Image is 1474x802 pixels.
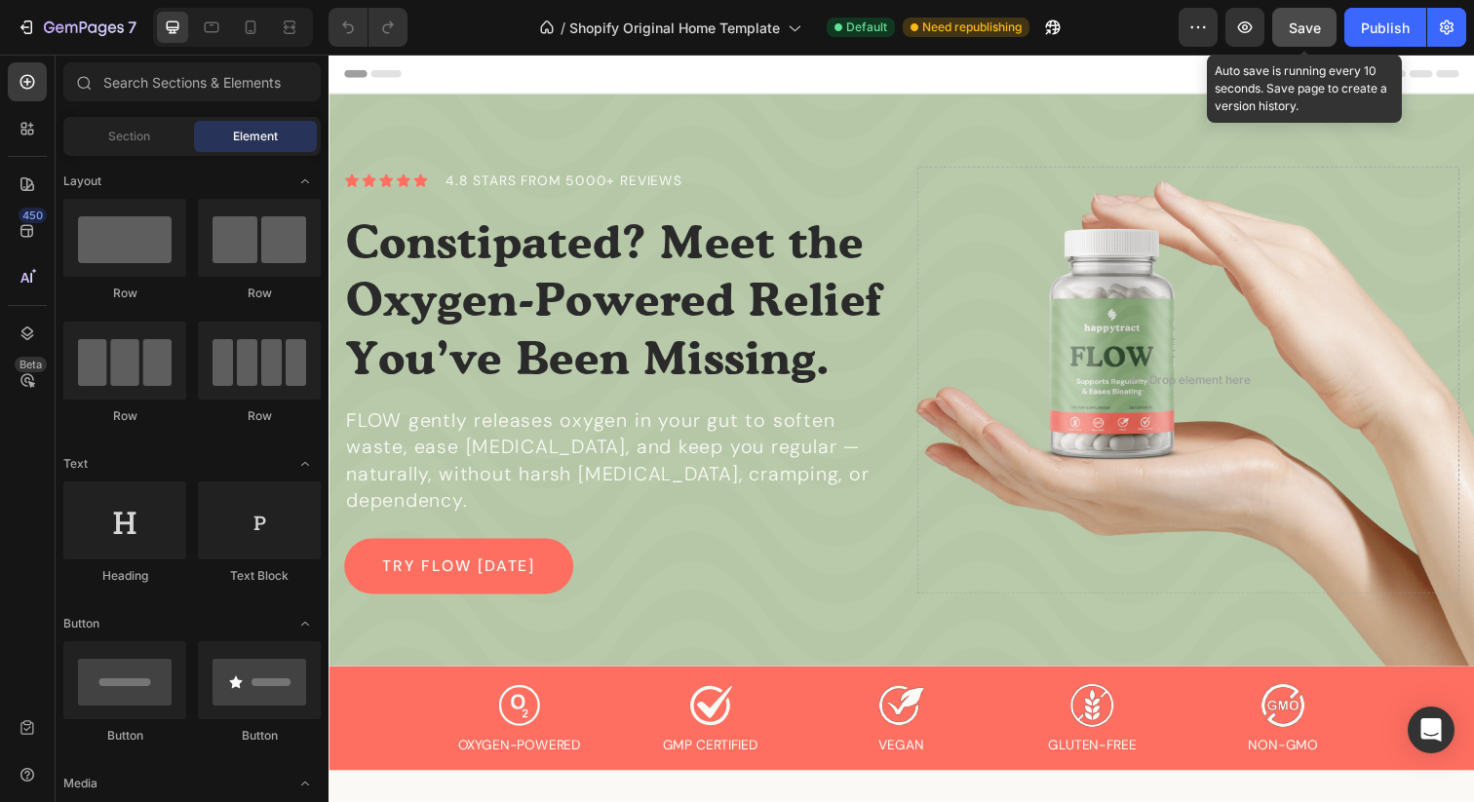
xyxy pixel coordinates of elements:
div: Row [63,285,186,302]
div: Undo/Redo [329,8,407,47]
button: Save [1272,8,1337,47]
span: Toggle open [290,608,321,639]
span: Media [63,775,97,792]
span: Save [1289,19,1321,36]
span: Element [233,128,278,145]
span: Text [63,455,88,473]
span: Toggle open [290,768,321,799]
span: Toggle open [290,166,321,197]
button: Publish [1344,8,1426,47]
p: Gluten-free [735,696,825,713]
span: Need republishing [922,19,1022,36]
img: gempages_581248328910504531-dc574af6-52df-4f48-8a67-171445c869f5.svg [950,640,999,689]
div: Button [63,727,186,745]
div: Beta [15,357,47,372]
p: Oxygen-Powered [133,696,258,713]
div: Row [198,407,321,425]
button: 7 [8,8,145,47]
span: / [561,18,565,38]
div: Heading [63,567,186,585]
div: Drop element here [837,325,941,340]
p: Non-GMO [940,696,1011,713]
img: gempages_581248328910504531-4709db8e-b930-4319-befe-24b7dbeee5ab.svg [171,640,219,689]
div: Open Intercom Messenger [1408,707,1455,753]
img: gempages_581248328910504531-2e085abe-1525-44ac-b2a8-965834f4f36e.svg [366,640,414,689]
div: Button [198,727,321,745]
span: Shopify Original Home Template [569,18,780,38]
span: Section [108,128,150,145]
span: Toggle open [290,448,321,479]
div: Publish [1361,18,1410,38]
p: GMP Certified [341,696,439,713]
span: Button [63,615,99,632]
p: vegan [562,696,608,713]
div: Row [63,407,186,425]
span: Default [846,19,887,36]
img: gempages_581248328910504531-be938df8-3ecf-40b6-968e-89c30fcc8bd7.svg [756,640,804,689]
p: 7 [128,16,136,39]
input: Search Sections & Elements [63,62,321,101]
div: Text Block [198,567,321,585]
img: gempages_581248328910504531-d3280a94-7d86-49c2-98f1-447aa1c8393f.svg [561,640,609,689]
div: 450 [19,208,47,223]
iframe: Design area [329,55,1474,802]
span: Layout [63,172,101,190]
div: Row [198,285,321,302]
